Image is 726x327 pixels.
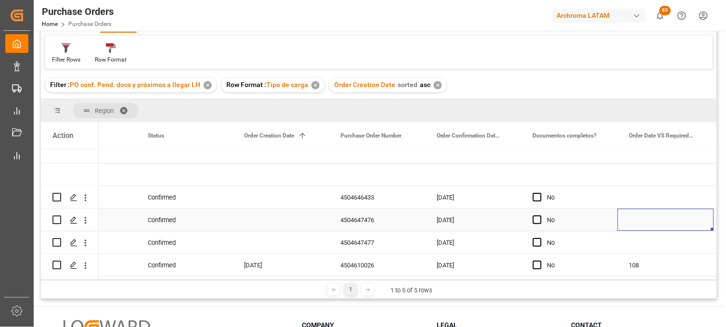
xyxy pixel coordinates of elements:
[52,131,73,140] div: Action
[42,4,114,19] div: Purchase Orders
[547,254,606,277] div: No
[437,132,501,139] span: Order Confirmation Date (SD)
[671,5,693,26] button: Help Center
[547,209,606,231] div: No
[204,81,212,89] div: ✕
[136,209,233,231] div: Confirmed
[42,21,58,27] a: Home
[425,231,521,253] div: [DATE]
[390,286,432,295] div: 1 to 5 of 5 rows
[618,254,714,276] div: 108
[340,132,402,139] span: Purchase Order Number
[345,284,357,296] div: 1
[425,209,521,231] div: [DATE]
[41,186,99,209] div: Press SPACE to select this row.
[136,231,233,253] div: Confirmed
[41,254,99,277] div: Press SPACE to select this row.
[244,132,294,139] span: Order Creation Date
[50,81,70,88] span: Filter :
[553,9,646,23] div: Archroma LATAM
[425,254,521,276] div: [DATE]
[41,209,99,231] div: Press SPACE to select this row.
[41,231,99,254] div: Press SPACE to select this row.
[95,107,114,114] span: Region
[547,187,606,209] div: No
[533,132,597,139] span: Documentos completos?
[226,81,266,88] span: Row Format :
[660,6,671,15] span: 83
[233,254,329,276] div: [DATE]
[329,254,425,276] div: 4504610026
[420,81,430,88] span: asc
[629,132,694,139] span: Order Date VS Required Date
[41,163,99,186] div: Press SPACE to select this row.
[334,81,395,88] span: Order Creation Date
[329,209,425,231] div: 4504647476
[266,81,308,88] span: Tipo de carga
[70,81,200,88] span: PO conf. Pend. docs y próximos a llegar LH
[52,55,80,64] div: Filter Rows
[95,55,127,64] div: Row Format
[398,81,417,88] span: sorted
[553,6,649,25] button: Archroma LATAM
[434,81,442,89] div: ✕
[649,5,671,26] button: show 83 new notifications
[136,186,233,208] div: Confirmed
[311,81,320,89] div: ✕
[329,231,425,253] div: 4504647477
[425,186,521,208] div: [DATE]
[547,232,606,254] div: No
[41,141,99,163] div: Press SPACE to select this row.
[148,132,164,139] span: Status
[136,254,233,276] div: Confirmed
[329,186,425,208] div: 4504646433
